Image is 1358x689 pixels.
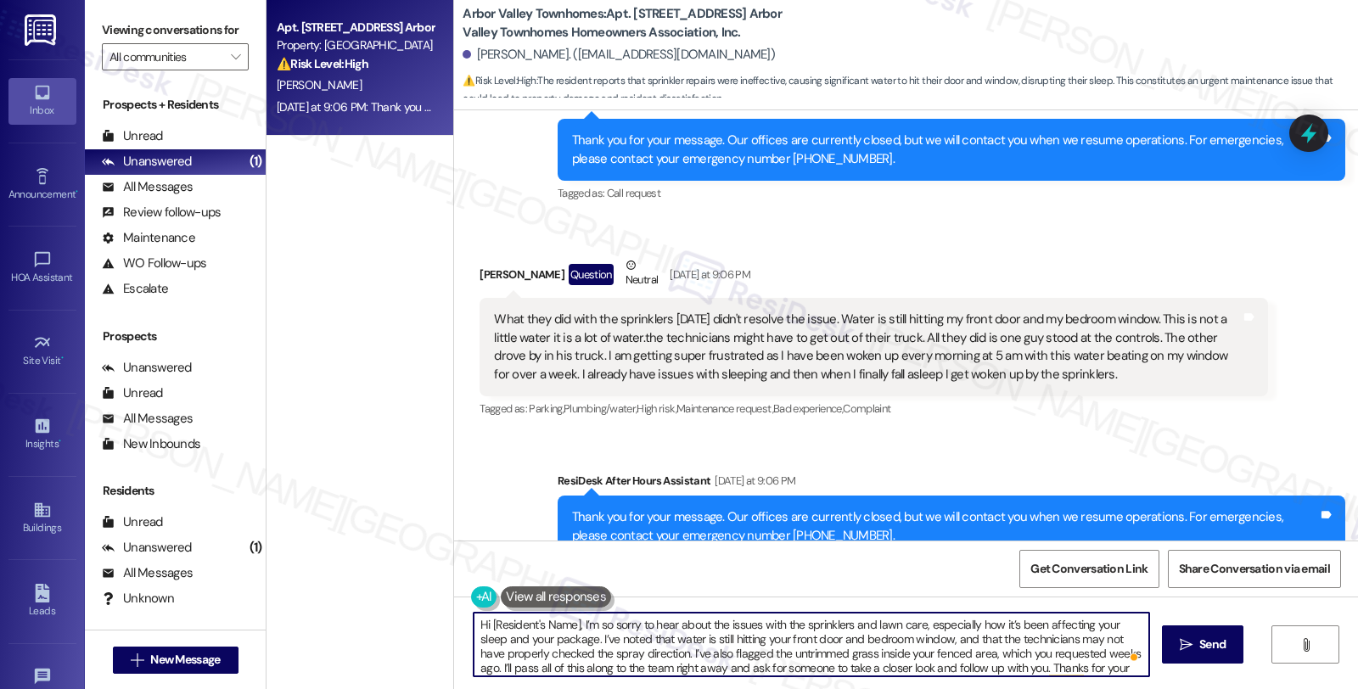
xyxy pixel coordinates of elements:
[102,435,200,453] div: New Inbounds
[102,539,192,557] div: Unanswered
[1162,625,1244,664] button: Send
[1180,638,1192,652] i: 
[1299,638,1312,652] i: 
[463,5,802,42] b: Arbor Valley Townhomes: Apt. [STREET_ADDRESS] Arbor Valley Townhomes Homeowners Association, Inc.
[1179,560,1330,578] span: Share Conversation via email
[8,245,76,291] a: HOA Assistant
[1019,550,1159,588] button: Get Conversation Link
[665,266,750,283] div: [DATE] at 9:06 PM
[8,579,76,625] a: Leads
[558,472,1345,496] div: ResiDesk After Hours Assistant
[637,401,676,416] span: High risk ,
[558,181,1345,205] div: Tagged as:
[8,496,76,541] a: Buildings
[8,328,76,374] a: Site Visit •
[85,96,266,114] div: Prospects + Residents
[245,148,267,175] div: (1)
[61,352,64,364] span: •
[102,410,193,428] div: All Messages
[59,435,61,447] span: •
[102,384,163,402] div: Unread
[1030,560,1148,578] span: Get Conversation Link
[102,590,174,608] div: Unknown
[463,46,775,64] div: [PERSON_NAME]. ([EMAIL_ADDRESS][DOMAIN_NAME])
[773,401,843,416] span: Bad experience ,
[102,229,195,247] div: Maintenance
[109,43,222,70] input: All communities
[480,396,1267,421] div: Tagged as:
[529,401,564,416] span: Parking ,
[150,651,220,669] span: New Message
[131,653,143,667] i: 
[85,482,266,500] div: Residents
[1168,550,1341,588] button: Share Conversation via email
[102,513,163,531] div: Unread
[102,127,163,145] div: Unread
[569,264,614,285] div: Question
[113,647,238,674] button: New Message
[463,72,1358,109] span: : The resident reports that sprinkler repairs were ineffective, causing significant water to hit ...
[245,535,267,561] div: (1)
[607,186,660,200] span: Call request
[85,328,266,345] div: Prospects
[564,401,637,416] span: Plumbing/water ,
[102,359,192,377] div: Unanswered
[8,412,76,457] a: Insights •
[102,280,168,298] div: Escalate
[463,74,536,87] strong: ⚠️ Risk Level: High
[277,36,434,54] div: Property: [GEOGRAPHIC_DATA]
[1199,636,1226,653] span: Send
[494,311,1240,384] div: What they did with the sprinklers [DATE] didn't resolve the issue. Water is still hitting my fron...
[676,401,773,416] span: Maintenance request ,
[277,77,362,92] span: [PERSON_NAME]
[474,613,1149,676] textarea: To enrich screen reader interactions, please activate Accessibility in Grammarly extension settings
[102,153,192,171] div: Unanswered
[277,56,368,71] strong: ⚠️ Risk Level: High
[277,19,434,36] div: Apt. [STREET_ADDRESS] Arbor Valley Townhomes Homeowners Association, Inc.
[8,78,76,124] a: Inbox
[102,564,193,582] div: All Messages
[572,132,1318,168] div: Thank you for your message. Our offices are currently closed, but we will contact you when we res...
[710,472,795,490] div: [DATE] at 9:06 PM
[102,255,206,272] div: WO Follow-ups
[102,17,249,43] label: Viewing conversations for
[76,186,78,198] span: •
[622,256,661,292] div: Neutral
[231,50,240,64] i: 
[102,178,193,196] div: All Messages
[843,401,890,416] span: Complaint
[480,256,1267,298] div: [PERSON_NAME]
[572,508,1318,545] div: Thank you for your message. Our offices are currently closed, but we will contact you when we res...
[25,14,59,46] img: ResiDesk Logo
[102,204,221,221] div: Review follow-ups
[277,99,1320,115] div: [DATE] at 9:06 PM: Thank you for your message. Our offices are currently closed, but we will cont...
